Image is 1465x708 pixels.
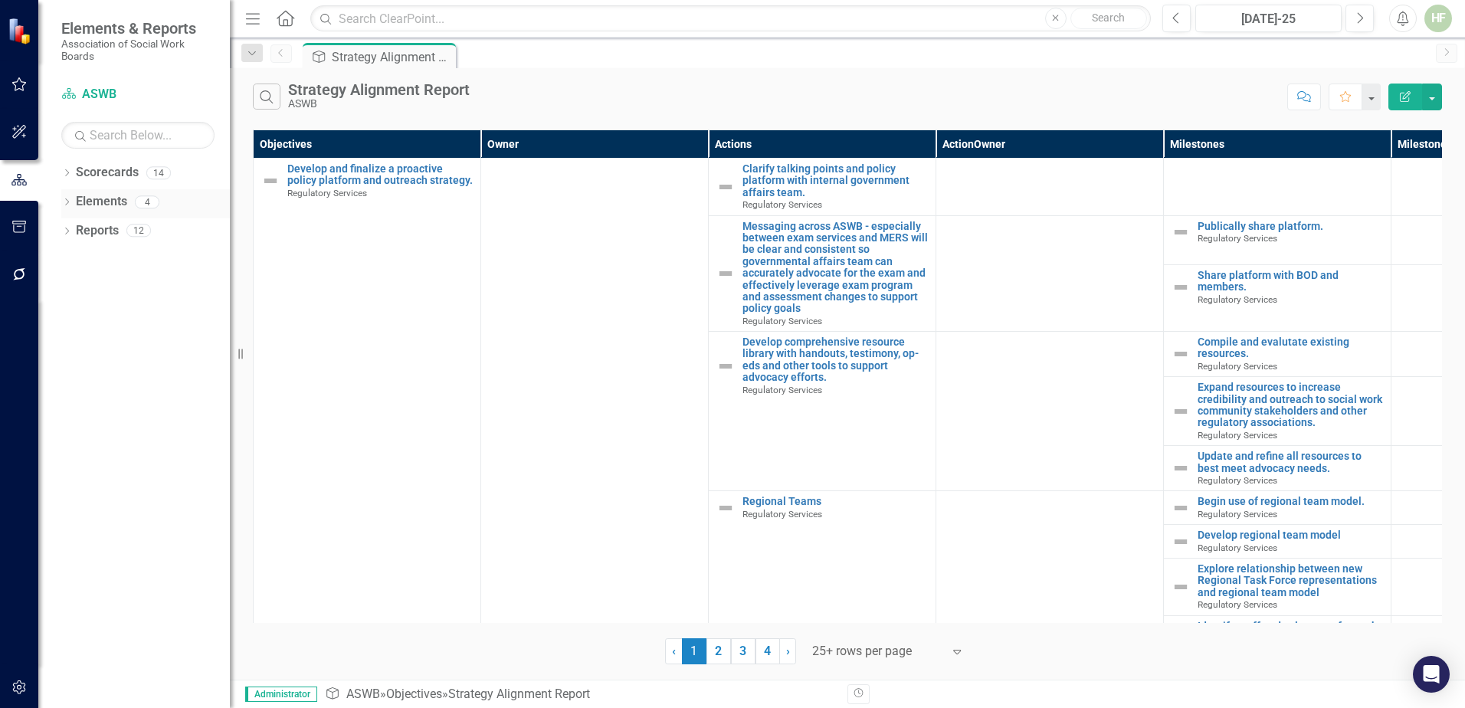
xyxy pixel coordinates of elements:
[682,638,706,664] span: 1
[742,199,822,210] span: Regulatory Services
[742,163,928,198] a: Clarify talking points and policy platform with internal government affairs team.
[8,17,34,44] img: ClearPoint Strategy
[1164,377,1391,446] td: Double-Click to Edit Right Click for Context Menu
[716,357,735,375] img: Not Defined
[742,221,928,315] a: Messaging across ASWB - especially between exam services and MERS will be clear and consistent so...
[716,264,735,283] img: Not Defined
[261,172,280,190] img: Not Defined
[936,215,1164,332] td: Double-Click to Edit
[1198,294,1277,305] span: Regulatory Services
[245,687,317,702] span: Administrator
[61,38,215,63] small: Association of Social Work Boards
[332,48,452,67] div: Strategy Alignment Report
[1198,451,1383,474] a: Update and refine all resources to best meet advocacy needs.
[1172,278,1190,297] img: Not Defined
[1198,336,1383,360] a: Compile and evalutate existing resources.
[448,687,590,701] div: Strategy Alignment Report
[1198,475,1277,486] span: Regulatory Services
[288,81,470,98] div: Strategy Alignment Report
[709,491,936,660] td: Double-Click to Edit Right Click for Context Menu
[310,5,1151,32] input: Search ClearPoint...
[1198,430,1277,441] span: Regulatory Services
[709,332,936,491] td: Double-Click to Edit Right Click for Context Menu
[1198,361,1277,372] span: Regulatory Services
[1172,345,1190,363] img: Not Defined
[1164,332,1391,377] td: Double-Click to Edit Right Click for Context Menu
[346,687,380,701] a: ASWB
[126,225,151,238] div: 12
[1164,215,1391,264] td: Double-Click to Edit Right Click for Context Menu
[1172,578,1190,596] img: Not Defined
[61,19,215,38] span: Elements & Reports
[1198,496,1383,507] a: Begin use of regional team model.
[716,499,735,517] img: Not Defined
[1164,558,1391,615] td: Double-Click to Edit Right Click for Context Menu
[254,159,481,661] td: Double-Click to Edit Right Click for Context Menu
[1172,533,1190,551] img: Not Defined
[76,222,119,240] a: Reports
[61,122,215,149] input: Search Below...
[1164,615,1391,660] td: Double-Click to Edit Right Click for Context Menu
[1198,599,1277,610] span: Regulatory Services
[742,316,822,326] span: Regulatory Services
[755,638,780,664] a: 4
[936,332,1164,491] td: Double-Click to Edit
[76,164,139,182] a: Scorecards
[1164,491,1391,525] td: Double-Click to Edit Right Click for Context Menu
[1198,509,1277,520] span: Regulatory Services
[1164,446,1391,491] td: Double-Click to Edit Right Click for Context Menu
[1198,563,1383,598] a: Explore relationship between new Regional Task Force representations and regional team model
[1198,542,1277,553] span: Regulatory Services
[135,195,159,208] div: 4
[1198,270,1383,293] a: Share platform with BOD and members.
[1092,11,1125,24] span: Search
[325,686,836,703] div: » »
[1070,8,1147,29] button: Search
[1198,233,1277,244] span: Regulatory Services
[1424,5,1452,32] button: HF
[1201,10,1336,28] div: [DATE]-25
[287,188,367,198] span: Regulatory Services
[1172,459,1190,477] img: Not Defined
[61,86,215,103] a: ASWB
[1164,264,1391,331] td: Double-Click to Edit Right Click for Context Menu
[1172,223,1190,241] img: Not Defined
[706,638,731,664] a: 2
[936,159,1164,216] td: Double-Click to Edit
[786,644,790,658] span: ›
[386,687,442,701] a: Objectives
[1413,656,1450,693] div: Open Intercom Messenger
[1198,382,1383,429] a: Expand resources to increase credibility and outreach to social work community stakeholders and o...
[146,166,171,179] div: 14
[742,496,928,507] a: Regional Teams
[742,336,928,384] a: Develop comprehensive resource library with handouts, testimony, op-eds and other tools to suppor...
[1198,221,1383,232] a: Publically share platform.
[1164,525,1391,559] td: Double-Click to Edit Right Click for Context Menu
[936,491,1164,660] td: Double-Click to Edit
[1198,621,1383,644] a: Identify staff and volunteers for each region
[742,509,822,520] span: Regulatory Services
[709,159,936,216] td: Double-Click to Edit Right Click for Context Menu
[731,638,755,664] a: 3
[1172,402,1190,421] img: Not Defined
[481,159,709,661] td: Double-Click to Edit
[287,163,473,187] a: Develop and finalize a proactive policy platform and outreach strategy.
[1172,499,1190,517] img: Not Defined
[672,644,676,658] span: ‹
[1195,5,1342,32] button: [DATE]-25
[288,98,470,110] div: ASWB
[76,193,127,211] a: Elements
[716,178,735,196] img: Not Defined
[709,215,936,332] td: Double-Click to Edit Right Click for Context Menu
[742,385,822,395] span: Regulatory Services
[1198,529,1383,541] a: Develop regional team model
